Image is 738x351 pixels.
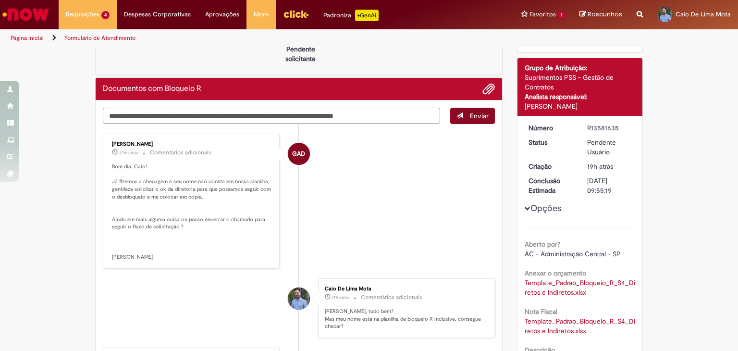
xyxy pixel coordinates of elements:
div: R13581635 [587,123,632,133]
span: Despesas Corporativas [124,10,191,19]
small: Comentários adicionais [361,293,422,301]
span: AC - Administração Central - SP [525,250,621,258]
small: Comentários adicionais [150,149,211,157]
div: Gabriela Alves De Souza [288,143,310,165]
div: [DATE] 09:55:19 [587,176,632,195]
dt: Status [521,138,580,147]
dt: Conclusão Estimada [521,176,580,195]
a: Rascunhos [579,10,622,19]
div: Caio De Lima Mota [325,286,485,292]
b: Anexar o orçamento [525,269,586,277]
span: 1 [558,11,565,19]
b: Aberto por? [525,240,560,249]
span: GAD [292,142,305,165]
div: Suprimentos PSS - Gestão de Contratos [525,73,636,92]
span: Favoritos [529,10,556,19]
div: [PERSON_NAME] [112,141,272,147]
p: +GenAi [355,10,379,21]
div: 30/09/2025 13:56:24 [587,162,632,171]
time: 30/09/2025 15:53:00 [332,295,349,301]
span: Caio De Lima Mota [676,10,731,18]
a: Download de Template_Padrao_Bloqueio_R_S4_Diretos e Indiretos.xlsx [525,317,635,335]
button: Enviar [450,108,495,124]
div: Grupo de Atribuição: [525,63,636,73]
span: Aprovações [205,10,239,19]
a: Formulário de Atendimento [64,34,135,42]
div: [PERSON_NAME] [525,101,636,111]
b: Nota Fiscal [525,307,557,316]
p: Bom dia, Caio! Já fizemos a checagem e seu nome não consta em nossa planilha, gentileza solicitar... [112,163,272,261]
span: Rascunhos [588,10,622,19]
p: Pendente solicitante [277,44,324,63]
span: 17h atrás [332,295,349,301]
h2: Documentos com Bloqueio R Histórico de tíquete [103,85,201,93]
div: Pendente Usuário [587,138,632,157]
span: 19h atrás [587,162,613,171]
dt: Número [521,123,580,133]
div: Caio De Lima Mota [288,288,310,310]
span: 37m atrás [119,150,138,156]
div: Analista responsável: [525,92,636,101]
textarea: Digite sua mensagem aqui... [103,108,440,124]
span: 4 [101,11,110,19]
span: More [254,10,269,19]
dt: Criação [521,162,580,171]
button: Adicionar anexos [482,83,495,95]
ul: Trilhas de página [7,29,485,47]
div: Padroniza [323,10,379,21]
span: Enviar [470,112,489,120]
img: ServiceNow [1,5,50,24]
p: [PERSON_NAME], tudo bem? Mas meu nome está na planilha de bloqueio R inclusive, consegue checar? [325,308,485,330]
img: click_logo_yellow_360x200.png [283,7,309,21]
span: Requisições [66,10,99,19]
time: 01/10/2025 08:34:27 [119,150,138,156]
a: Página inicial [11,34,44,42]
a: Download de Template_Padrao_Bloqueio_R_S4_Diretos e Indiretos.xlsx [525,278,635,297]
time: 30/09/2025 13:56:24 [587,162,613,171]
